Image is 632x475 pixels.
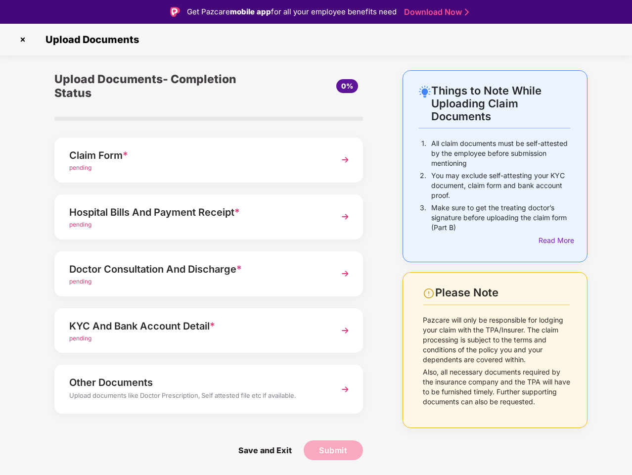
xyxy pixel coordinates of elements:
[170,7,180,17] img: Logo
[69,261,325,277] div: Doctor Consultation And Discharge
[336,380,354,398] img: svg+xml;base64,PHN2ZyBpZD0iTmV4dCIgeG1sbnM9Imh0dHA6Ly93d3cudzMub3JnLzIwMDAvc3ZnIiB3aWR0aD0iMzYiIG...
[69,390,325,403] div: Upload documents like Doctor Prescription, Self attested file etc if available.
[423,287,435,299] img: svg+xml;base64,PHN2ZyBpZD0iV2FybmluZ18tXzI0eDI0IiBkYXRhLW5hbWU9Ildhcm5pbmcgLSAyNHgyNCIgeG1sbnM9Im...
[435,286,570,299] div: Please Note
[69,318,325,334] div: KYC And Bank Account Detail
[187,6,397,18] div: Get Pazcare for all your employee benefits need
[465,7,469,17] img: Stroke
[69,221,91,228] span: pending
[404,7,466,17] a: Download Now
[36,34,144,46] span: Upload Documents
[431,84,570,123] div: Things to Note While Uploading Claim Documents
[228,440,302,460] span: Save and Exit
[431,171,570,200] p: You may exclude self-attesting your KYC document, claim form and bank account proof.
[69,278,91,285] span: pending
[54,70,260,102] div: Upload Documents- Completion Status
[336,322,354,339] img: svg+xml;base64,PHN2ZyBpZD0iTmV4dCIgeG1sbnM9Imh0dHA6Ly93d3cudzMub3JnLzIwMDAvc3ZnIiB3aWR0aD0iMzYiIG...
[420,171,426,200] p: 2.
[431,203,570,233] p: Make sure to get the treating doctor’s signature before uploading the claim form (Part B)
[419,86,431,97] img: svg+xml;base64,PHN2ZyB4bWxucz0iaHR0cDovL3d3dy53My5vcmcvMjAwMC9zdmciIHdpZHRoPSIyNC4wOTMiIGhlaWdodD...
[341,82,353,90] span: 0%
[15,32,31,47] img: svg+xml;base64,PHN2ZyBpZD0iQ3Jvc3MtMzJ4MzIiIHhtbG5zPSJodHRwOi8vd3d3LnczLm9yZy8yMDAwL3N2ZyIgd2lkdG...
[336,265,354,283] img: svg+xml;base64,PHN2ZyBpZD0iTmV4dCIgeG1sbnM9Imh0dHA6Ly93d3cudzMub3JnLzIwMDAvc3ZnIiB3aWR0aD0iMzYiIG...
[304,440,363,460] button: Submit
[69,164,91,171] span: pending
[336,151,354,169] img: svg+xml;base64,PHN2ZyBpZD0iTmV4dCIgeG1sbnM9Imh0dHA6Ly93d3cudzMub3JnLzIwMDAvc3ZnIiB3aWR0aD0iMzYiIG...
[336,208,354,226] img: svg+xml;base64,PHN2ZyBpZD0iTmV4dCIgeG1sbnM9Imh0dHA6Ly93d3cudzMub3JnLzIwMDAvc3ZnIiB3aWR0aD0iMzYiIG...
[69,204,325,220] div: Hospital Bills And Payment Receipt
[230,7,271,16] strong: mobile app
[69,375,325,390] div: Other Documents
[69,334,91,342] span: pending
[421,139,426,168] p: 1.
[69,147,325,163] div: Claim Form
[431,139,570,168] p: All claim documents must be self-attested by the employee before submission mentioning
[423,315,570,365] p: Pazcare will only be responsible for lodging your claim with the TPA/Insurer. The claim processin...
[539,235,570,246] div: Read More
[423,367,570,407] p: Also, all necessary documents required by the insurance company and the TPA will have to be furni...
[420,203,426,233] p: 3.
